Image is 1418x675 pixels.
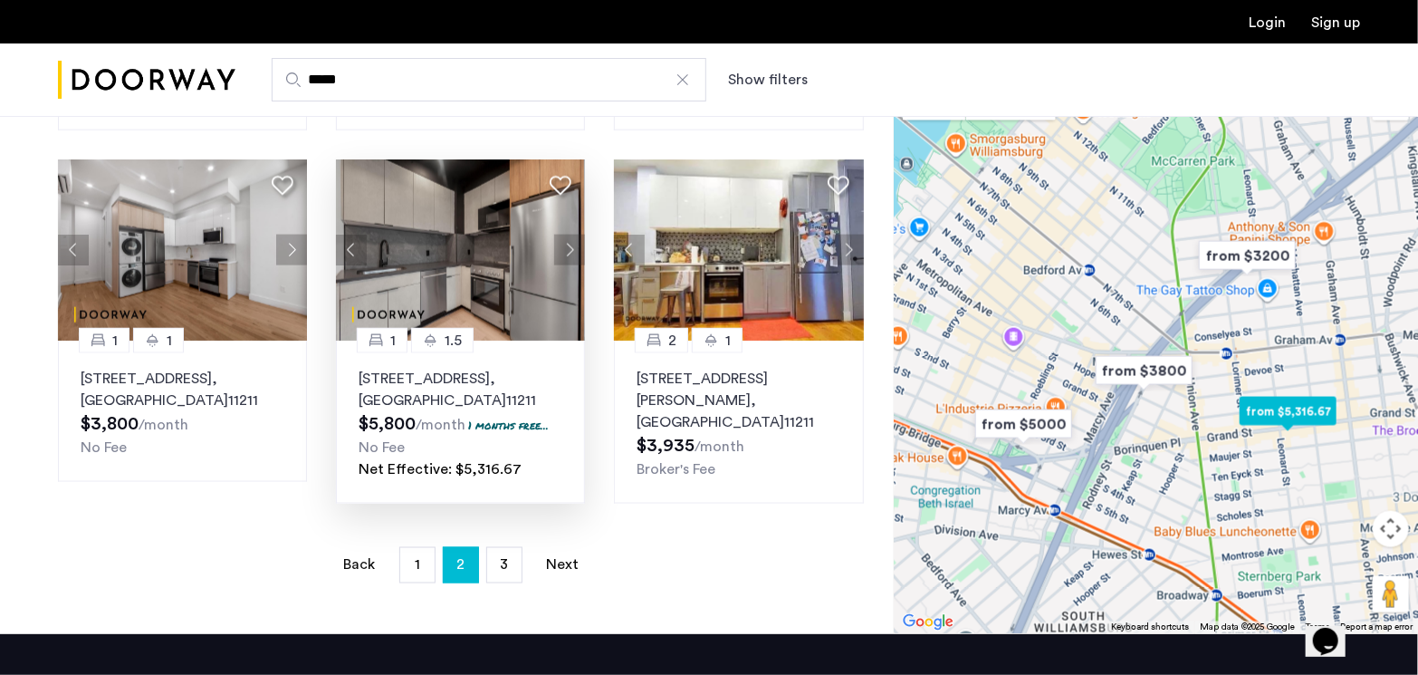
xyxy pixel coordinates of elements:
button: Next apartment [554,235,585,265]
button: Show or hide filters [728,69,808,91]
span: 2 [456,551,465,580]
sub: /month [139,418,188,432]
a: 21[STREET_ADDRESS][PERSON_NAME], [GEOGRAPHIC_DATA]11211Broker's Fee [614,341,863,504]
a: Next [544,548,580,583]
button: Next apartment [833,235,864,265]
span: Map data ©2025 Google [1200,623,1295,632]
a: Open this area in Google Maps (opens a new window) [898,611,958,634]
span: $3,800 [81,415,139,433]
sub: /month [416,418,465,432]
div: from $3200 [1192,236,1303,276]
button: Previous apartment [58,235,89,265]
a: 11.5[STREET_ADDRESS], [GEOGRAPHIC_DATA]112111 months free...No FeeNet Effective: $5,316.67 [336,341,585,504]
img: 360ac8f6-4482-47b0-bc3d-3cb89b569d10_638940168465498320.jpeg [58,159,308,341]
div: from $5000 [968,404,1079,445]
p: [STREET_ADDRESS] 11211 [81,368,284,411]
button: Drag Pegman onto the map to open Street View [1373,576,1409,612]
a: Registration [1311,15,1360,30]
p: 1 months free... [468,418,549,433]
img: Google [898,611,958,634]
input: Apartment Search [272,58,706,101]
nav: Pagination [58,547,864,583]
button: Map camera controls [1373,511,1409,547]
button: Previous apartment [614,235,645,265]
span: 1 [167,330,172,352]
span: 2 [668,330,676,352]
img: dc6efc1f-24ba-4395-9182-45437e21be9a_638940177509567696.jpeg [336,159,586,341]
sub: /month [695,439,744,454]
img: 2016_638482007506393315.jpeg [614,159,864,341]
button: Keyboard shortcuts [1111,622,1189,634]
a: Cazamio Logo [58,46,235,114]
a: Report a map error [1340,622,1413,634]
p: [STREET_ADDRESS] 11211 [359,368,562,411]
span: 1 [390,330,396,352]
span: Broker's Fee [637,462,715,477]
span: 1 [415,558,420,573]
span: 1 [725,330,731,352]
span: 1.5 [445,330,462,352]
span: $5,800 [359,415,416,433]
span: $3,935 [637,437,695,455]
div: from $5,316.67 [1232,391,1344,432]
a: Login [1249,15,1286,30]
img: logo [58,46,235,114]
button: Next apartment [276,235,307,265]
span: No Fee [359,440,405,455]
p: [STREET_ADDRESS][PERSON_NAME] 11211 [637,368,840,433]
span: 3 [500,558,508,573]
span: 1 [112,330,118,352]
span: No Fee [81,440,127,455]
a: 11[STREET_ADDRESS], [GEOGRAPHIC_DATA]11211No Fee [58,341,307,482]
iframe: chat widget [1306,603,1364,657]
span: Net Effective: $5,316.67 [359,462,522,477]
div: from $3800 [1088,351,1200,391]
a: Back [341,548,378,583]
button: Previous apartment [336,235,367,265]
